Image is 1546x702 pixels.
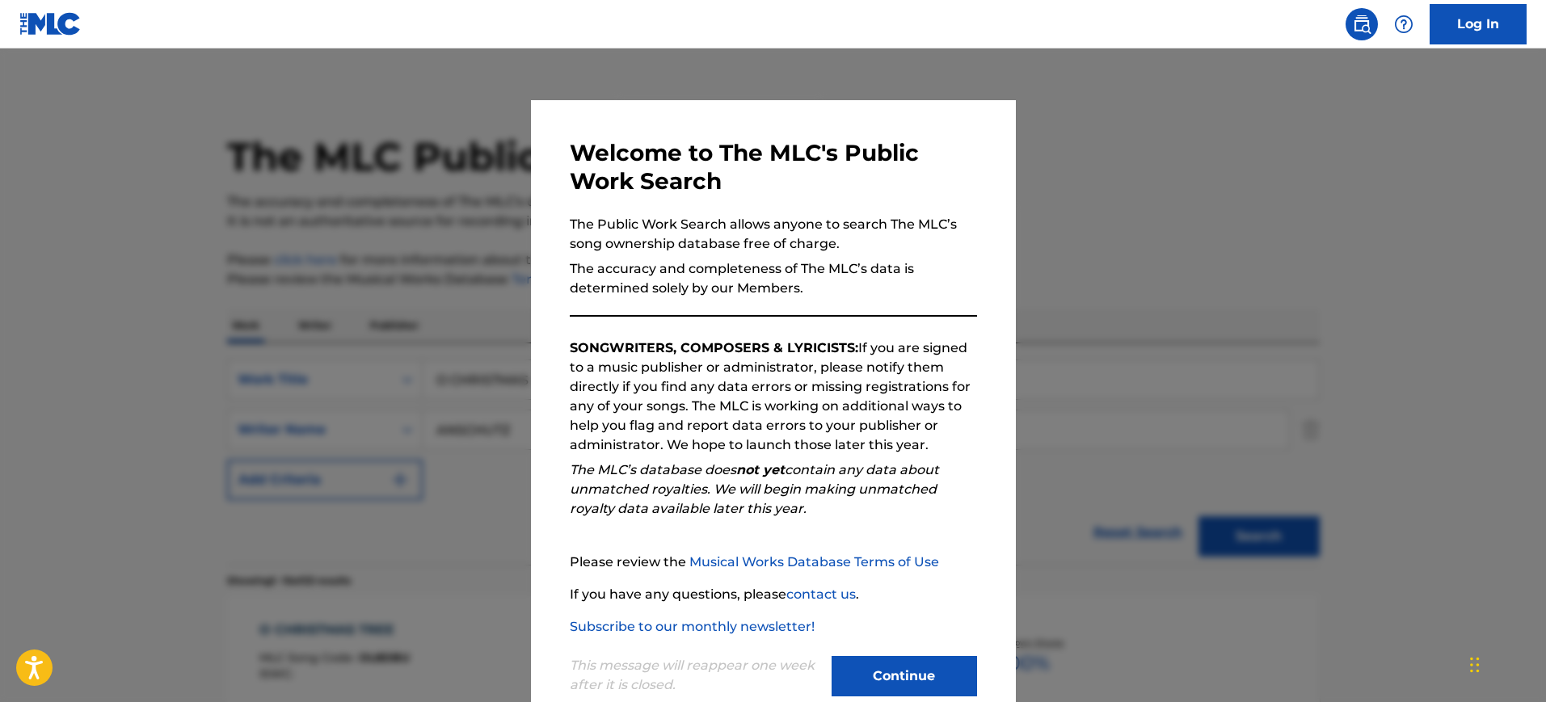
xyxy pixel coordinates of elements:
[1388,8,1420,40] div: Help
[1352,15,1371,34] img: search
[832,656,977,696] button: Continue
[570,338,977,455] p: If you are signed to a music publisher or administrator, please notify them directly if you find ...
[736,462,785,477] strong: not yet
[1346,8,1378,40] a: Public Search
[570,585,977,604] p: If you have any questions, please .
[786,586,856,602] a: contact us
[570,619,815,634] a: Subscribe to our monthly newsletter!
[570,656,822,695] p: This message will reappear one week after it is closed.
[1470,641,1480,689] div: Drag
[570,553,977,572] p: Please review the
[19,12,82,36] img: MLC Logo
[570,340,858,355] strong: SONGWRITERS, COMPOSERS & LYRICISTS:
[1430,4,1527,44] a: Log In
[570,259,977,298] p: The accuracy and completeness of The MLC’s data is determined solely by our Members.
[689,554,939,570] a: Musical Works Database Terms of Use
[570,462,939,516] em: The MLC’s database does contain any data about unmatched royalties. We will begin making unmatche...
[570,215,977,254] p: The Public Work Search allows anyone to search The MLC’s song ownership database free of charge.
[1394,15,1413,34] img: help
[1501,457,1546,587] iframe: Resource Center
[570,139,977,195] h3: Welcome to The MLC's Public Work Search
[1465,624,1546,702] iframe: Chat Widget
